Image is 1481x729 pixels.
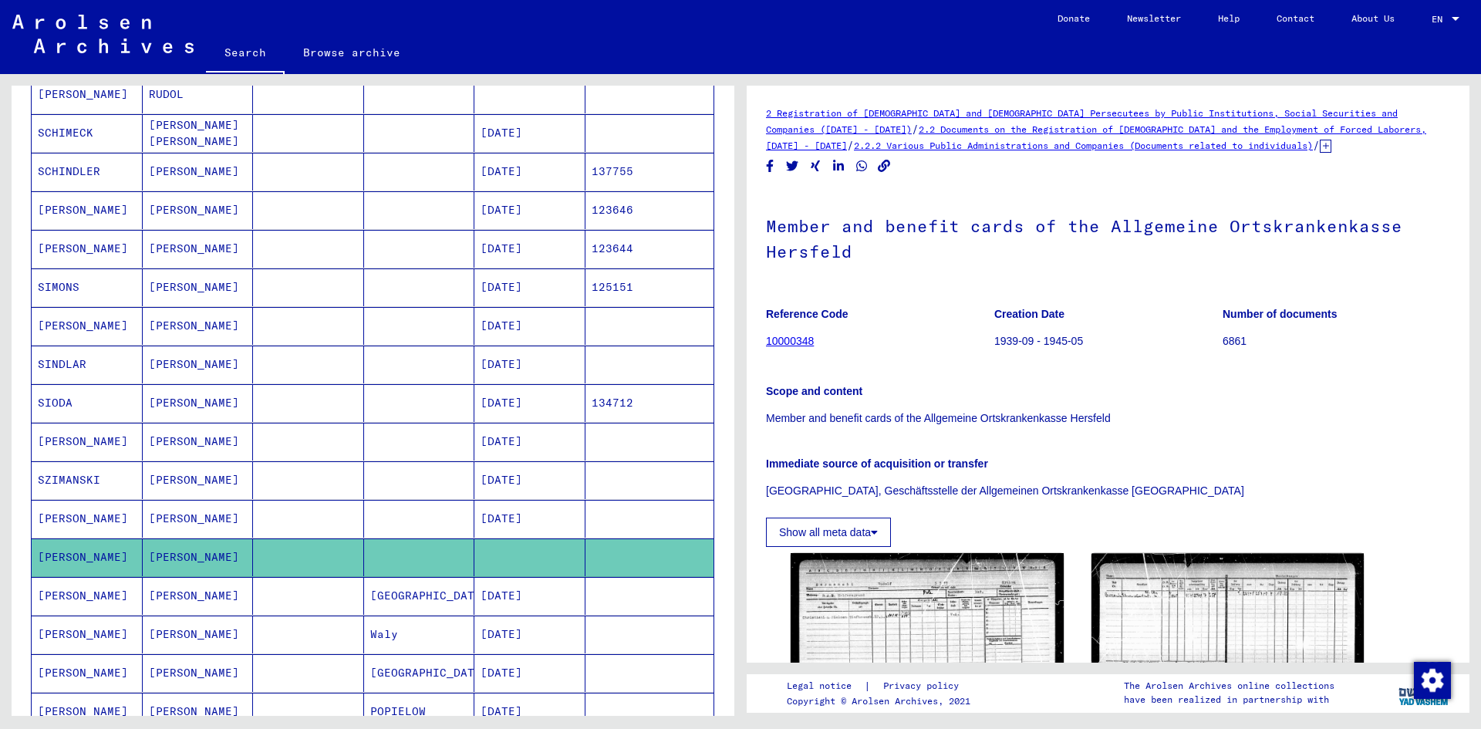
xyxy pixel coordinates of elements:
[854,157,870,176] button: Share on WhatsApp
[585,384,714,422] mat-cell: 134712
[143,384,254,422] mat-cell: [PERSON_NAME]
[143,191,254,229] mat-cell: [PERSON_NAME]
[787,678,977,694] div: |
[876,157,892,176] button: Copy link
[766,191,1450,284] h1: Member and benefit cards of the Allgemeine Ortskrankenkasse Hersfeld
[474,307,585,345] mat-cell: [DATE]
[912,122,919,136] span: /
[206,34,285,74] a: Search
[585,230,714,268] mat-cell: 123644
[143,76,254,113] mat-cell: RUDOL
[994,308,1064,320] b: Creation Date
[364,616,475,653] mat-cell: Waly
[32,346,143,383] mat-cell: SINDLAR
[143,114,254,152] mat-cell: [PERSON_NAME] [PERSON_NAME]
[32,423,143,461] mat-cell: [PERSON_NAME]
[1414,662,1451,699] img: Change consent
[585,191,714,229] mat-cell: 123646
[808,157,824,176] button: Share on Xing
[32,268,143,306] mat-cell: SIMONS
[1124,679,1334,693] p: The Arolsen Archives online collections
[32,153,143,191] mat-cell: SCHINDLER
[32,114,143,152] mat-cell: SCHIMECK
[847,138,854,152] span: /
[474,577,585,615] mat-cell: [DATE]
[143,538,254,576] mat-cell: [PERSON_NAME]
[474,114,585,152] mat-cell: [DATE]
[143,230,254,268] mat-cell: [PERSON_NAME]
[585,268,714,306] mat-cell: 125151
[143,346,254,383] mat-cell: [PERSON_NAME]
[143,616,254,653] mat-cell: [PERSON_NAME]
[32,230,143,268] mat-cell: [PERSON_NAME]
[32,577,143,615] mat-cell: [PERSON_NAME]
[474,153,585,191] mat-cell: [DATE]
[1124,693,1334,707] p: have been realized in partnership with
[474,461,585,499] mat-cell: [DATE]
[474,268,585,306] mat-cell: [DATE]
[1413,661,1450,698] div: Change consent
[474,500,585,538] mat-cell: [DATE]
[784,157,801,176] button: Share on Twitter
[143,461,254,499] mat-cell: [PERSON_NAME]
[474,654,585,692] mat-cell: [DATE]
[143,307,254,345] mat-cell: [PERSON_NAME]
[766,335,814,347] a: 10000348
[1223,308,1338,320] b: Number of documents
[474,230,585,268] mat-cell: [DATE]
[32,461,143,499] mat-cell: SZIMANSKI
[32,500,143,538] mat-cell: [PERSON_NAME]
[1223,333,1450,349] p: 6861
[787,678,864,694] a: Legal notice
[766,123,1426,151] a: 2.2 Documents on the Registration of [DEMOGRAPHIC_DATA] and the Employment of Forced Laborers, [D...
[474,423,585,461] mat-cell: [DATE]
[766,410,1450,427] p: Member and benefit cards of the Allgemeine Ortskrankenkasse Hersfeld
[787,694,977,708] p: Copyright © Arolsen Archives, 2021
[143,654,254,692] mat-cell: [PERSON_NAME]
[285,34,419,71] a: Browse archive
[766,308,848,320] b: Reference Code
[474,191,585,229] mat-cell: [DATE]
[1313,138,1320,152] span: /
[32,654,143,692] mat-cell: [PERSON_NAME]
[1395,673,1453,712] img: yv_logo.png
[474,616,585,653] mat-cell: [DATE]
[766,457,988,470] b: Immediate source of acquisition or transfer
[364,577,475,615] mat-cell: [GEOGRAPHIC_DATA]
[12,15,194,53] img: Arolsen_neg.svg
[585,153,714,191] mat-cell: 137755
[762,157,778,176] button: Share on Facebook
[831,157,847,176] button: Share on LinkedIn
[143,577,254,615] mat-cell: [PERSON_NAME]
[474,346,585,383] mat-cell: [DATE]
[474,384,585,422] mat-cell: [DATE]
[143,268,254,306] mat-cell: [PERSON_NAME]
[994,333,1222,349] p: 1939-09 - 1945-05
[32,616,143,653] mat-cell: [PERSON_NAME]
[364,654,475,692] mat-cell: [GEOGRAPHIC_DATA]
[143,423,254,461] mat-cell: [PERSON_NAME]
[766,483,1450,499] p: [GEOGRAPHIC_DATA], Geschäftsstelle der Allgemeinen Ortskrankenkasse [GEOGRAPHIC_DATA]
[766,385,862,397] b: Scope and content
[1432,14,1449,25] span: EN
[766,107,1398,135] a: 2 Registration of [DEMOGRAPHIC_DATA] and [DEMOGRAPHIC_DATA] Persecutees by Public Institutions, S...
[32,191,143,229] mat-cell: [PERSON_NAME]
[143,500,254,538] mat-cell: [PERSON_NAME]
[766,518,891,547] button: Show all meta data
[854,140,1313,151] a: 2.2.2 Various Public Administrations and Companies (Documents related to individuals)
[32,76,143,113] mat-cell: [PERSON_NAME]
[32,538,143,576] mat-cell: [PERSON_NAME]
[143,153,254,191] mat-cell: [PERSON_NAME]
[871,678,977,694] a: Privacy policy
[32,307,143,345] mat-cell: [PERSON_NAME]
[32,384,143,422] mat-cell: SIODA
